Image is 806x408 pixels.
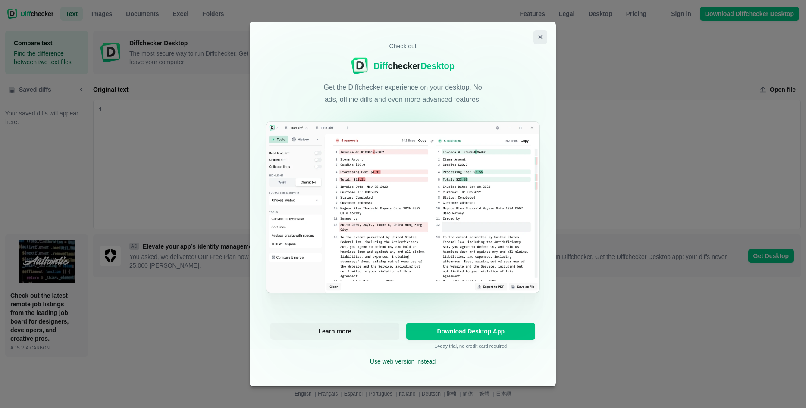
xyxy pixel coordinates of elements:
div: 14 day trial, no credit card required [407,323,536,349]
p: Get the Diffchecker experience on your desktop. No ads, offline diffs and even more advanced feat... [317,81,489,106]
div: checker [374,60,455,72]
a: Download Desktop App [407,323,536,340]
img: Diffchecker interface screenshot [266,122,540,293]
a: Use web version instead [370,358,436,365]
span: Download Desktop App [412,328,530,334]
button: Close modal [534,30,548,44]
span: Diff [374,61,388,71]
span: Desktop [421,61,455,71]
img: Diffchecker logo [351,57,369,75]
span: Learn more [317,327,353,336]
p: Check out [389,42,417,50]
div: Diffchecker Desktop Promotion [250,22,556,386]
a: Learn more about Diffchecker Desktop [270,323,399,340]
